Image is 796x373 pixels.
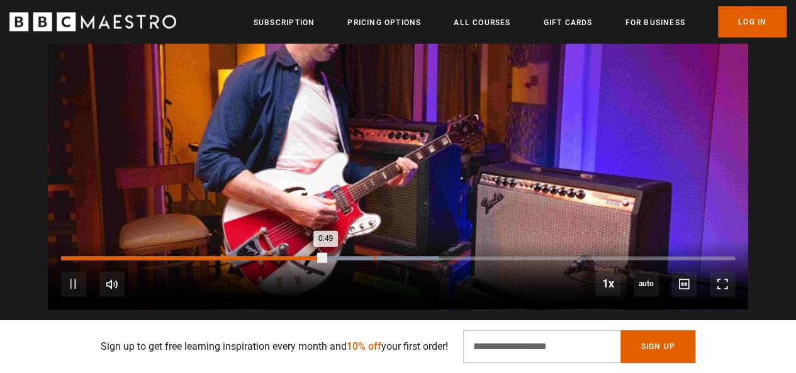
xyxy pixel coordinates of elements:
[543,16,592,29] a: Gift Cards
[61,272,86,297] button: Pause
[254,16,315,29] a: Subscription
[595,271,620,296] button: Playback Rate
[634,272,659,297] span: auto
[718,6,787,38] a: Log In
[710,272,735,297] button: Fullscreen
[347,16,421,29] a: Pricing Options
[347,340,381,352] span: 10% off
[9,13,176,31] svg: BBC Maestro
[99,272,125,297] button: Mute
[634,272,659,297] div: Current quality: 360p
[61,257,735,260] div: Progress Bar
[671,272,697,297] button: Captions
[620,330,695,363] button: Sign Up
[254,6,787,38] nav: Primary
[625,16,685,29] a: For business
[454,16,510,29] a: All Courses
[101,339,448,354] p: Sign up to get free learning inspiration every month and your first order!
